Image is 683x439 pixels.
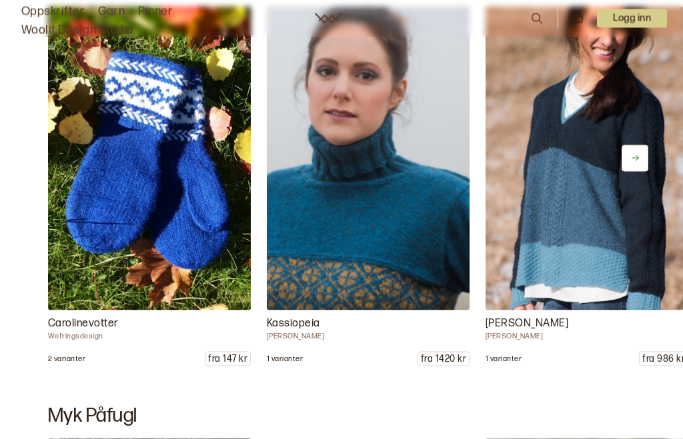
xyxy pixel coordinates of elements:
[48,354,85,364] p: 2 varianter
[98,3,125,21] a: Garn
[597,9,667,28] button: User dropdown
[48,7,251,310] img: Wefringsdesign Carolinevotten Tova votter til barn. Strikket i Rauma fivel - lammeull med dekorat...
[48,404,635,428] h2: Myk Påfugl
[205,352,250,366] p: fra 147 kr
[418,352,469,366] p: fra 1420 kr
[48,316,251,332] p: Carolinevotter
[21,3,85,21] a: Oppskrifter
[315,13,341,24] a: Woolit
[138,3,173,21] a: Pinner
[267,7,470,366] a: Kari Hestnes Genser med mønsterstrikket bol og høy halsKassiopeia[PERSON_NAME]1 varianterfra 1420 kr
[48,332,251,341] p: Wefringsdesign
[486,354,522,364] p: 1 varianter
[267,7,470,310] img: Kari Hestnes Genser med mønsterstrikket bol og høy hals
[21,21,134,40] a: Woolit Design Studio
[267,316,470,332] p: Kassiopeia
[267,332,470,341] p: [PERSON_NAME]
[48,7,251,366] a: Wefringsdesign Carolinevotten Tova votter til barn. Strikket i Rauma fivel - lammeull med dekorat...
[597,9,667,28] p: Logg inn
[267,354,303,364] p: 1 varianter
